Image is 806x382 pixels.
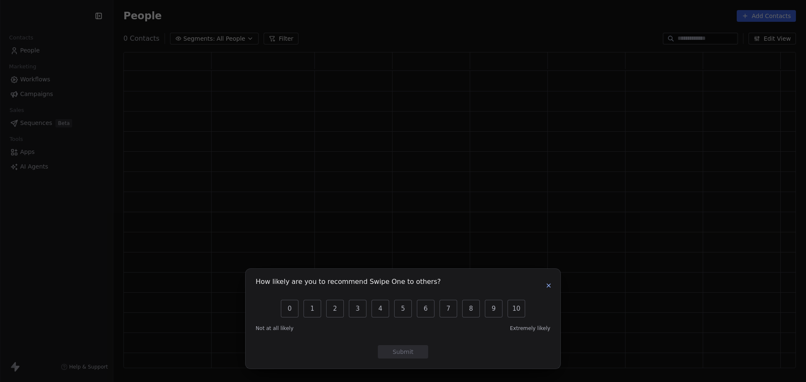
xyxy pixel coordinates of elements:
button: Submit [378,345,428,359]
button: 10 [508,300,525,317]
button: 6 [417,300,434,317]
span: Not at all likely [256,325,293,332]
button: 3 [349,300,366,317]
span: Extremely likely [510,325,550,332]
button: 5 [394,300,412,317]
button: 0 [281,300,298,317]
button: 8 [462,300,480,317]
h1: How likely are you to recommend Swipe One to others? [256,279,441,287]
button: 4 [372,300,389,317]
button: 2 [326,300,344,317]
button: 7 [440,300,457,317]
button: 9 [485,300,502,317]
button: 1 [304,300,321,317]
